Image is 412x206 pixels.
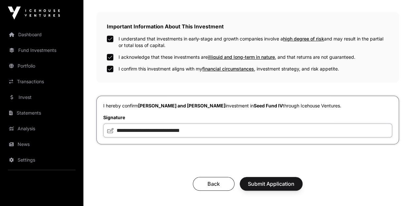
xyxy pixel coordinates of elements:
[103,103,392,109] p: I hereby confirm investment in through Icehouse Ventures.
[193,177,234,191] button: Back
[103,114,392,121] label: Signature
[5,27,78,42] a: Dashboard
[283,36,324,41] span: high degree of risk
[201,180,226,188] span: Back
[5,59,78,73] a: Portfolio
[138,103,225,108] span: [PERSON_NAME] and [PERSON_NAME]
[248,180,294,188] span: Submit Application
[8,7,60,20] img: Icehouse Ventures Logo
[254,103,283,108] span: Seed Fund IV
[5,106,78,120] a: Statements
[240,177,303,191] button: Submit Application
[119,54,355,60] label: I acknowledge that these investments are , and that returns are not guaranteed.
[119,36,389,49] label: I understand that investments in early-stage and growth companies involve a and may result in the...
[202,66,254,71] span: financial circumstances
[5,43,78,57] a: Fund Investments
[379,175,412,206] iframe: Chat Widget
[107,23,389,30] h2: Important Information About This Investment
[208,54,275,60] span: illiquid and long-term in nature
[119,66,339,72] label: I confirm this investment aligns with my , investment strategy, and risk appetite.
[5,121,78,136] a: Analysis
[5,74,78,89] a: Transactions
[5,153,78,167] a: Settings
[5,90,78,104] a: Invest
[5,137,78,151] a: News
